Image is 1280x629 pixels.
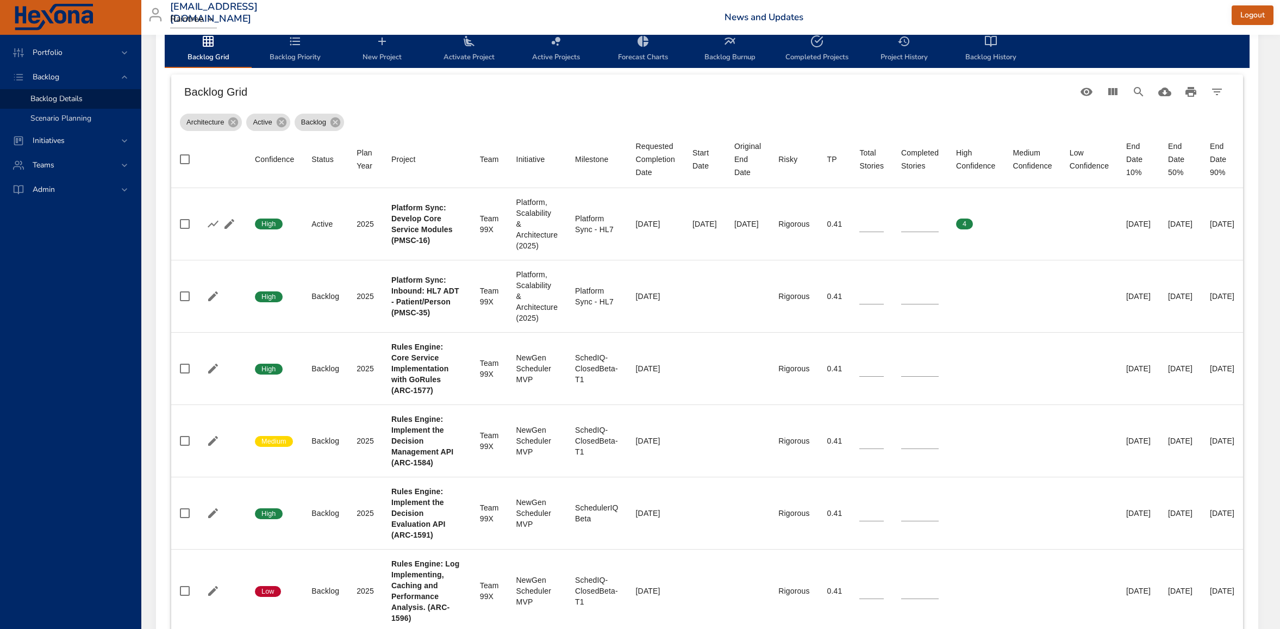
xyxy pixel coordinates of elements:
[480,213,499,235] div: Team 99X
[778,153,797,166] div: Risky
[1126,219,1151,229] div: [DATE]
[255,153,294,166] div: Confidence
[1013,146,1052,172] div: Medium Confidence
[516,352,558,385] div: NewGen Scheduler MVP
[246,114,290,131] div: Active
[24,47,71,58] span: Portfolio
[636,508,675,519] div: [DATE]
[1210,508,1234,519] div: [DATE]
[1210,586,1234,596] div: [DATE]
[205,288,221,304] button: Edit Project Details
[1073,79,1100,105] button: Standard Views
[205,360,221,377] button: Edit Project Details
[575,153,618,166] span: Milestone
[311,153,334,166] div: Sort
[391,415,453,467] b: Rules Engine: Implement the Decision Management API (ARC-1584)
[311,363,339,374] div: Backlog
[827,363,842,374] div: 0.41
[255,153,294,166] div: Sort
[246,117,278,128] span: Active
[345,35,419,64] span: New Project
[606,35,680,64] span: Forecast Charts
[734,140,761,179] div: Original End Date
[184,83,1073,101] h6: Backlog Grid
[480,153,499,166] div: Team
[357,291,374,302] div: 2025
[255,509,283,519] span: High
[636,219,675,229] div: [DATE]
[901,146,939,172] div: Completed Stories
[391,487,446,539] b: Rules Engine: Implement the Decision Evaluation API (ARC-1591)
[780,35,854,64] span: Completed Projects
[516,153,545,166] div: Initiative
[1210,435,1234,446] div: [DATE]
[859,146,884,172] div: Total Stories
[205,583,221,599] button: Edit Project Details
[255,292,283,302] span: High
[180,117,230,128] span: Architecture
[636,363,675,374] div: [DATE]
[575,425,618,457] div: SchedIQ-ClosedBeta- T1
[357,586,374,596] div: 2025
[1126,586,1151,596] div: [DATE]
[24,135,73,146] span: Initiatives
[1070,146,1109,172] div: Low Confidence
[311,153,334,166] div: Status
[1013,219,1029,229] span: 0
[1168,219,1192,229] div: [DATE]
[827,153,837,166] div: Sort
[956,146,995,172] div: High Confidence
[311,508,339,519] div: Backlog
[1168,435,1192,446] div: [DATE]
[575,153,608,166] div: Sort
[692,219,717,229] div: [DATE]
[480,430,499,452] div: Team 99X
[311,435,339,446] div: Backlog
[1240,9,1265,22] span: Logout
[636,140,675,179] div: Requested Completion Date
[357,146,374,172] div: Sort
[1168,586,1192,596] div: [DATE]
[778,363,809,374] div: Rigorous
[205,505,221,521] button: Edit Project Details
[255,364,283,374] span: High
[221,216,238,232] button: Edit Project Details
[24,184,64,195] span: Admin
[1178,79,1204,105] button: Print
[165,29,1250,68] div: backlog-tab
[480,285,499,307] div: Team 99X
[1126,435,1151,446] div: [DATE]
[827,291,842,302] div: 0.41
[575,352,618,385] div: SchedIQ-ClosedBeta- T1
[480,358,499,379] div: Team 99X
[391,276,459,317] b: Platform Sync: Inbound: HL7 ADT - Patient/Person (PMSC-35)
[1126,508,1151,519] div: [DATE]
[901,146,939,172] div: Sort
[357,508,374,519] div: 2025
[778,153,809,166] span: Risky
[827,435,842,446] div: 0.41
[1013,146,1052,172] div: Sort
[516,153,545,166] div: Sort
[1168,363,1192,374] div: [DATE]
[180,114,242,131] div: Architecture
[827,153,842,166] span: TP
[1168,140,1192,179] div: End Date 50%
[778,291,809,302] div: Rigorous
[171,74,1243,109] div: Table Toolbar
[778,435,809,446] div: Rigorous
[1070,219,1087,229] span: 0
[205,433,221,449] button: Edit Project Details
[827,508,842,519] div: 0.41
[311,153,339,166] span: Status
[1126,291,1151,302] div: [DATE]
[391,203,453,245] b: Platform Sync: Develop Core Service Modules (PMSC-16)
[480,502,499,524] div: Team 99X
[1168,508,1192,519] div: [DATE]
[827,586,842,596] div: 0.41
[575,502,618,524] div: SchedulerIQ Beta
